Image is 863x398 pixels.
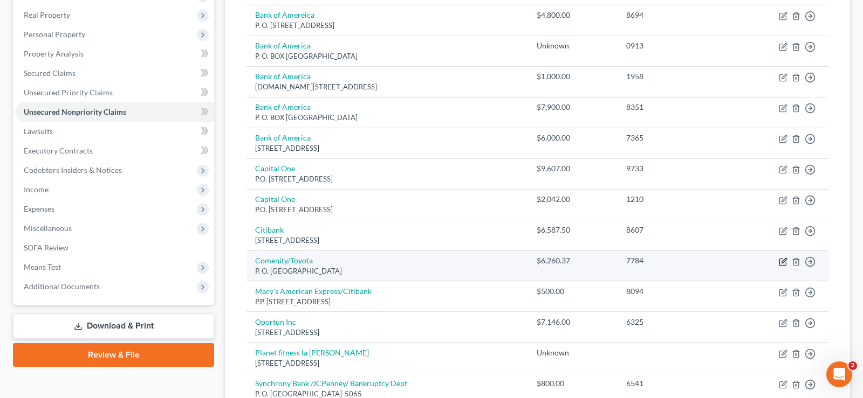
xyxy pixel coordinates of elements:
[537,225,609,235] div: $6,587.50
[255,133,311,142] a: Bank of America
[15,238,214,257] a: SOFA Review
[537,347,609,358] div: Unknown
[626,286,725,297] div: 8094
[255,82,519,92] div: [DOMAIN_NAME][STREET_ADDRESS]
[15,83,214,102] a: Unsecured Priority Claims
[255,143,519,153] div: [STREET_ADDRESS]
[255,379,407,388] a: Synchrony Bank /JCPenney/ Bankruptcy Dept
[24,185,49,194] span: Income
[255,235,519,246] div: [STREET_ADDRESS]
[24,30,85,39] span: Personal Property
[24,88,113,97] span: Unsecured Priority Claims
[24,68,76,78] span: Secured Claims
[537,378,609,389] div: $800.00
[255,174,519,184] div: P.O. [STREET_ADDRESS]
[15,64,214,83] a: Secured Claims
[255,317,296,326] a: Oportun Inc
[537,10,609,20] div: $4,800.00
[255,41,311,50] a: Bank of America
[13,313,214,339] a: Download & Print
[626,102,725,113] div: 8351
[255,266,519,276] div: P. O. [GEOGRAPHIC_DATA]
[13,343,214,367] a: Review & File
[826,361,852,387] iframe: Intercom live chat
[24,204,54,213] span: Expenses
[255,287,372,296] a: Macy's American Express/Citibank
[24,127,53,136] span: Lawsuits
[24,224,72,233] span: Miscellaneous
[15,102,214,122] a: Unsecured Nonpriority Claims
[537,317,609,327] div: $7,146.00
[537,40,609,51] div: Unknown
[537,194,609,205] div: $2,042.00
[255,348,369,357] a: Planet fitness la [PERSON_NAME]
[15,141,214,160] a: Executory Contracts
[255,10,314,19] a: Bank of Amereica
[537,255,609,266] div: $6,260.37
[24,262,61,271] span: Means Test
[537,132,609,143] div: $6,000.00
[255,20,519,31] div: P. O. [STREET_ADDRESS]
[626,194,725,205] div: 1210
[255,194,295,204] a: Capital One
[255,256,313,265] a: Comenity/Toyota
[626,378,725,389] div: 6541
[255,102,311,111] a: Bank of America
[15,44,214,64] a: Property Analysis
[255,327,519,338] div: [STREET_ADDRESS]
[255,297,519,307] div: P.P. [STREET_ADDRESS]
[626,317,725,327] div: 6325
[537,71,609,82] div: $1,000.00
[24,107,126,116] span: Unsecured Nonpriority Claims
[626,71,725,82] div: 1958
[255,51,519,61] div: P. O. BOX [GEOGRAPHIC_DATA]
[255,72,311,81] a: Bank of America
[24,146,93,155] span: Executory Contracts
[255,205,519,215] div: P.O. [STREET_ADDRESS]
[24,165,122,174] span: Codebtors Insiders & Notices
[24,243,69,252] span: SOFA Review
[626,10,725,20] div: 8694
[537,163,609,174] div: $9,607.00
[537,286,609,297] div: $500.00
[626,255,725,266] div: 7784
[24,282,100,291] span: Additional Documents
[255,225,284,234] a: Citibank
[626,163,725,174] div: 9733
[255,358,519,368] div: [STREET_ADDRESS]
[848,361,857,370] span: 2
[626,225,725,235] div: 8607
[24,49,84,58] span: Property Analysis
[537,102,609,113] div: $7,900.00
[255,113,519,123] div: P. O. BOX [GEOGRAPHIC_DATA]
[626,40,725,51] div: 0913
[24,10,70,19] span: Real Property
[626,132,725,143] div: 7365
[15,122,214,141] a: Lawsuits
[255,164,295,173] a: Capital One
